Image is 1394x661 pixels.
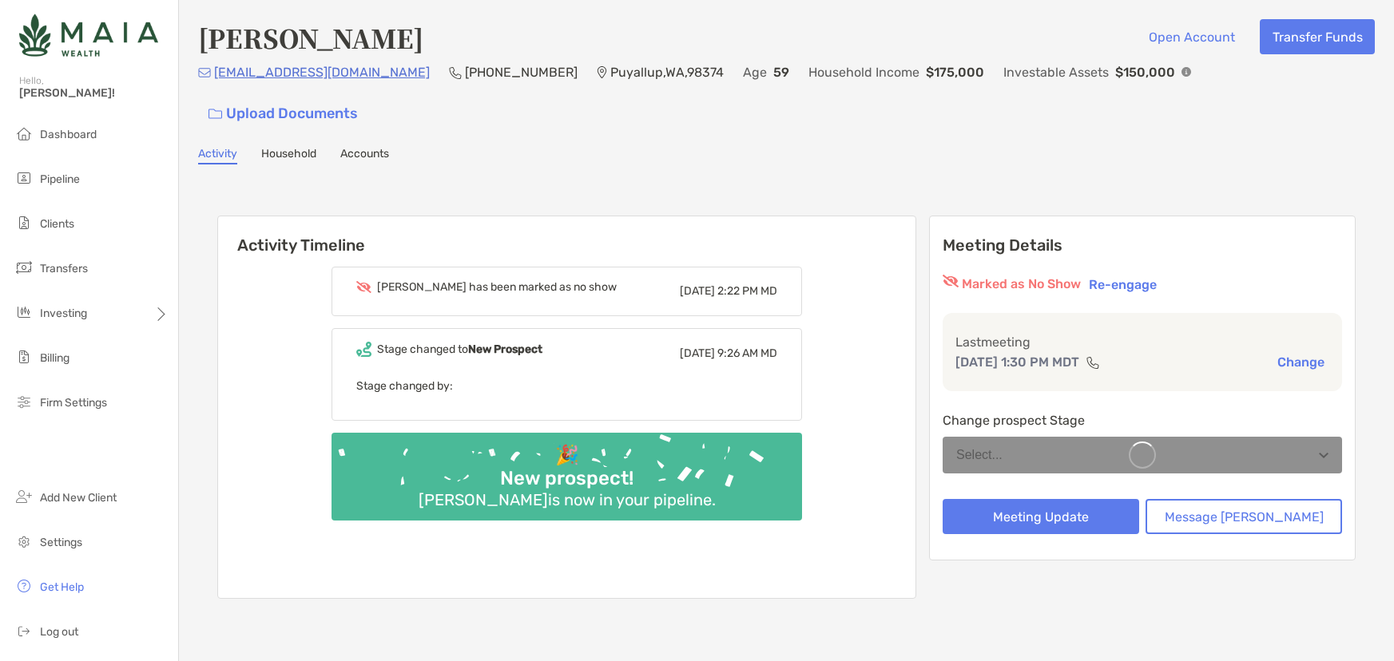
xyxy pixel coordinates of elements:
p: Last meeting [955,332,1329,352]
img: dashboard icon [14,124,34,143]
p: Stage changed by: [356,376,777,396]
span: Pipeline [40,172,80,186]
img: transfers icon [14,258,34,277]
p: [EMAIL_ADDRESS][DOMAIN_NAME] [214,62,430,82]
span: Add New Client [40,491,117,505]
span: [DATE] [680,346,715,360]
span: Transfers [40,262,88,275]
img: Location Icon [597,66,607,79]
img: settings icon [14,532,34,551]
p: [PHONE_NUMBER] [465,62,578,82]
p: Marked as No Show [962,275,1081,294]
h4: [PERSON_NAME] [198,19,423,56]
div: Stage changed to [377,342,542,356]
span: Dashboard [40,128,97,141]
img: clients icon [14,213,34,232]
img: red eyr [943,275,959,287]
img: Zoe Logo [19,6,158,64]
button: Transfer Funds [1260,19,1375,54]
a: Upload Documents [198,97,368,131]
img: pipeline icon [14,168,34,188]
span: Settings [40,536,82,549]
p: Household Income [808,62,919,82]
b: New Prospect [468,342,542,356]
img: Email Icon [198,68,211,77]
h6: Activity Timeline [218,216,915,255]
p: Puyallup , WA , 98374 [610,62,724,82]
p: 59 [773,62,789,82]
span: Investing [40,307,87,320]
p: Age [743,62,767,82]
div: 🎉 [549,444,586,467]
a: Household [261,147,316,164]
span: Billing [40,351,70,365]
button: Change [1273,354,1329,370]
span: Clients [40,217,74,231]
button: Open Account [1136,19,1247,54]
button: Meeting Update [943,499,1139,534]
img: Info Icon [1182,67,1191,77]
span: [PERSON_NAME]! [19,86,169,100]
span: 2:22 PM MD [717,284,777,298]
span: 9:26 AM MD [717,346,777,360]
p: Meeting Details [943,236,1342,255]
img: Event icon [356,342,371,357]
img: billing icon [14,347,34,366]
img: get-help icon [14,576,34,596]
div: New prospect! [494,467,640,490]
img: button icon [209,109,222,120]
button: Message [PERSON_NAME] [1146,499,1342,534]
div: [PERSON_NAME] is now in your pipeline. [412,490,722,509]
div: [PERSON_NAME] has been marked as no show [377,280,617,294]
span: Get Help [40,580,84,594]
button: Re-engage [1084,275,1162,294]
p: Investable Assets [1003,62,1109,82]
a: Accounts [340,147,389,164]
img: communication type [1086,356,1100,369]
a: Activity [198,147,237,164]
img: logout icon [14,621,34,640]
img: firm-settings icon [14,392,34,411]
p: Change prospect Stage [943,410,1342,430]
p: $175,000 [926,62,984,82]
p: [DATE] 1:30 PM MDT [955,352,1079,372]
img: add_new_client icon [14,487,34,506]
img: investing icon [14,303,34,322]
span: Firm Settings [40,396,107,410]
img: Event icon [356,281,371,293]
span: [DATE] [680,284,715,298]
img: Phone Icon [449,66,462,79]
span: Log out [40,625,78,639]
p: $150,000 [1115,62,1175,82]
img: Confetti [332,433,802,507]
